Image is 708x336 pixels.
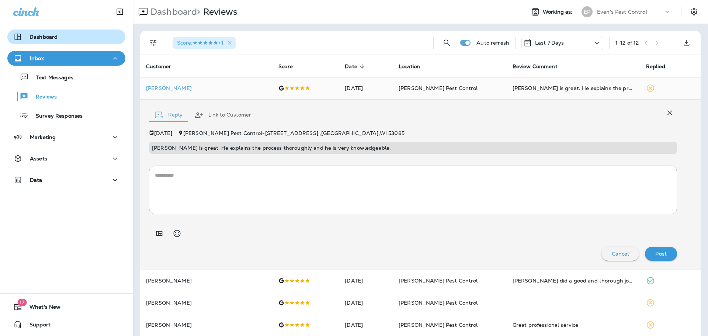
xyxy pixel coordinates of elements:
button: Select an emoji [170,226,184,241]
p: [PERSON_NAME] [146,322,267,328]
button: Cancel [601,247,639,261]
div: Great professional service [513,321,634,329]
p: Last 7 Days [535,40,564,46]
p: Reviews [28,94,57,101]
p: [PERSON_NAME] is great. He explains the process thoroughly and he is very knowledgeable. [152,145,674,151]
button: Filters [146,35,161,50]
span: Review Comment [513,63,558,70]
span: Replied [646,63,675,70]
p: Text Messages [29,75,73,82]
button: Search Reviews [440,35,454,50]
span: [PERSON_NAME] Pest Control [399,85,478,91]
span: Score [278,63,293,70]
p: [PERSON_NAME] [146,85,267,91]
span: [PERSON_NAME] Pest Control - [STREET_ADDRESS] , [GEOGRAPHIC_DATA] , WI 53085 [183,130,405,136]
button: Settings [687,5,701,18]
button: 17What's New [7,299,125,314]
p: Dashboard > [147,6,200,17]
button: Collapse Sidebar [110,4,130,19]
span: Customer [146,63,171,70]
button: Link to Customer [188,102,257,128]
span: Location [399,63,430,70]
p: Marketing [30,134,56,140]
span: Replied [646,63,665,70]
div: Score:5 Stars+1 [173,37,236,49]
button: Add in a premade template [152,226,167,241]
p: Post [655,251,667,257]
button: Marketing [7,130,125,145]
button: Support [7,317,125,332]
p: [PERSON_NAME] [146,278,267,284]
p: Inbox [30,55,44,61]
span: Date [345,63,357,70]
td: [DATE] [339,314,393,336]
span: Score [278,63,302,70]
button: Inbox [7,51,125,66]
button: Dashboard [7,30,125,44]
p: Reviews [200,6,237,17]
button: Export as CSV [679,35,694,50]
span: Score : +1 [177,39,223,46]
span: [PERSON_NAME] Pest Control [399,322,478,328]
span: 17 [17,299,27,306]
span: Location [399,63,420,70]
p: Survey Responses [28,113,83,120]
p: Auto refresh [476,40,509,46]
span: [PERSON_NAME] Pest Control [399,277,478,284]
button: Data [7,173,125,187]
button: Reviews [7,89,125,104]
div: Click to view Customer Drawer [146,85,267,91]
span: What's New [22,304,60,313]
p: Even's Pest Control [597,9,647,15]
button: Survey Responses [7,108,125,123]
button: Text Messages [7,69,125,85]
div: Chris is great. He explains the process thoroughly and he is very knowledgeable. [513,84,634,92]
td: [DATE] [339,270,393,292]
p: Assets [30,156,47,162]
p: [DATE] [154,130,172,136]
p: Cancel [612,251,629,257]
span: Customer [146,63,181,70]
div: 1 - 12 of 12 [615,40,639,46]
button: Post [645,247,677,261]
span: Support [22,322,51,330]
td: [DATE] [339,292,393,314]
td: [DATE] [339,77,393,99]
span: [PERSON_NAME] Pest Control [399,299,478,306]
span: Review Comment [513,63,567,70]
p: Dashboard [29,34,58,40]
p: [PERSON_NAME] [146,300,267,306]
div: EP [582,6,593,17]
span: Date [345,63,367,70]
p: Data [30,177,42,183]
span: Working as: [543,9,574,15]
button: Reply [149,102,188,128]
div: Elijah did a good and thorough job, he was pleasant, very helpful and went above and beyond. Very... [513,277,634,284]
button: Assets [7,151,125,166]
